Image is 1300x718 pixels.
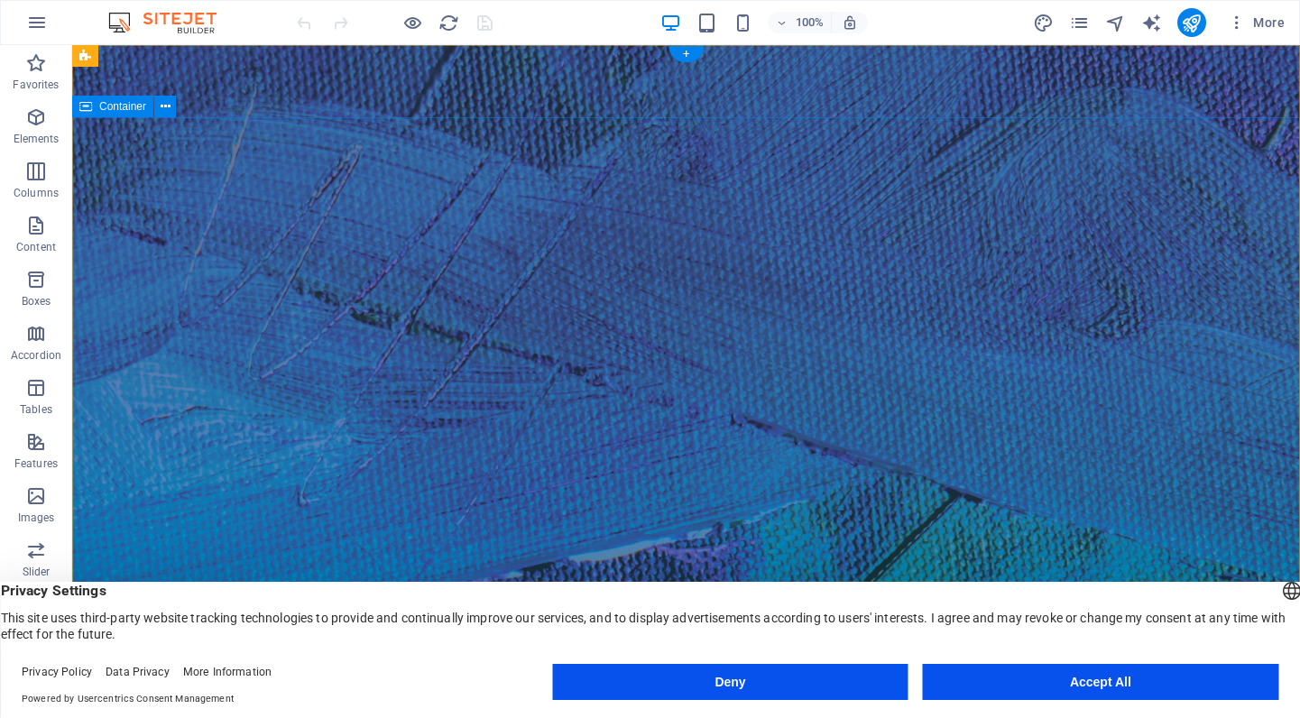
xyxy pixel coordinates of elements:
h6: 100% [795,12,824,33]
p: Slider [23,565,51,579]
i: Publish [1181,13,1202,33]
div: + [668,46,704,62]
button: publish [1177,8,1206,37]
button: text_generator [1141,12,1163,33]
button: design [1033,12,1055,33]
i: On resize automatically adjust zoom level to fit chosen device. [842,14,858,31]
i: Reload page [438,13,459,33]
p: Columns [14,186,59,200]
button: More [1221,8,1292,37]
img: Editor Logo [104,12,239,33]
p: Accordion [11,348,61,363]
i: AI Writer [1141,13,1162,33]
i: Design (Ctrl+Alt+Y) [1033,13,1054,33]
p: Elements [14,132,60,146]
p: Features [14,456,58,471]
i: Navigator [1105,13,1126,33]
p: Boxes [22,294,51,308]
p: Images [18,511,55,525]
button: pages [1069,12,1091,33]
span: More [1228,14,1285,32]
p: Tables [20,402,52,417]
button: reload [438,12,459,33]
p: Favorites [13,78,59,92]
button: 100% [768,12,832,33]
span: Container [99,101,146,112]
p: Content [16,240,56,254]
button: Click here to leave preview mode and continue editing [401,12,423,33]
i: Pages (Ctrl+Alt+S) [1069,13,1090,33]
button: navigator [1105,12,1127,33]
